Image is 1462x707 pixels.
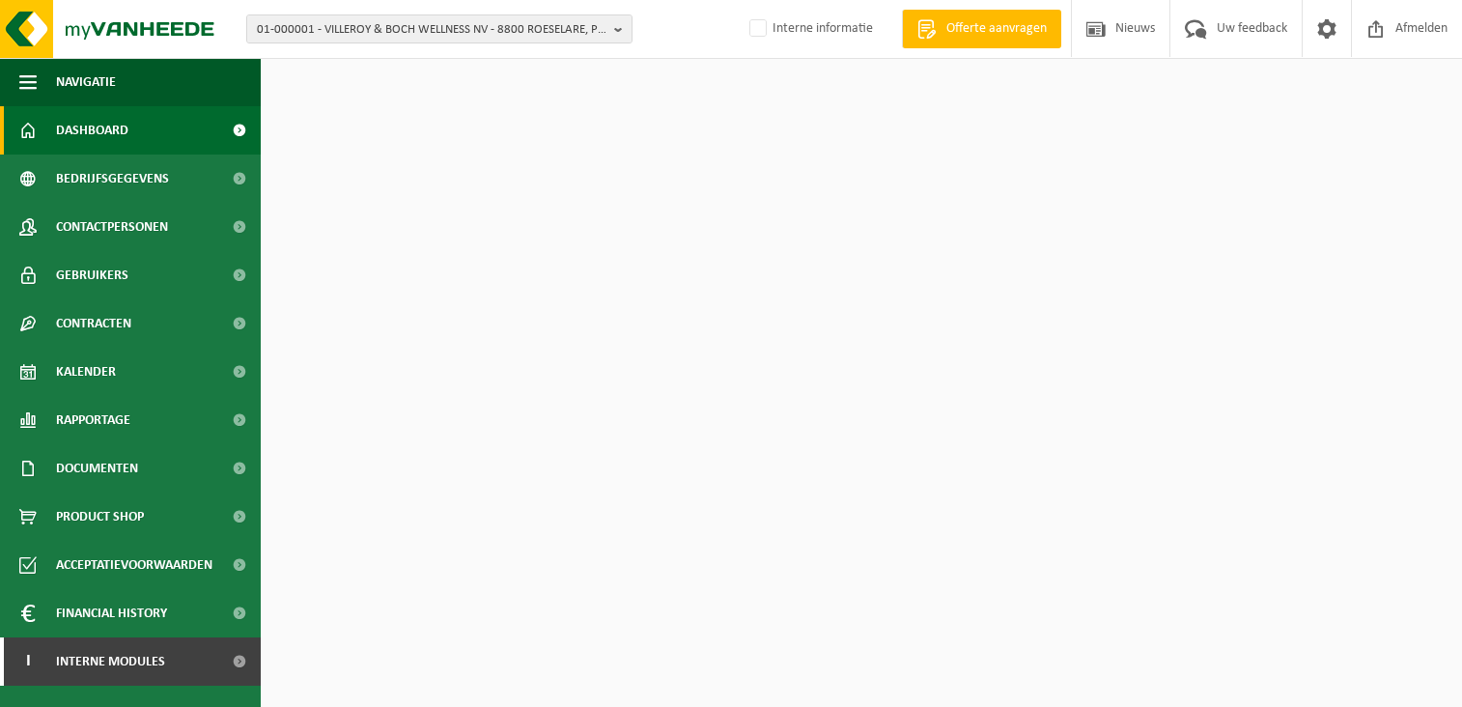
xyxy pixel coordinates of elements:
[56,444,138,493] span: Documenten
[56,589,167,637] span: Financial History
[56,541,212,589] span: Acceptatievoorwaarden
[56,155,169,203] span: Bedrijfsgegevens
[56,493,144,541] span: Product Shop
[56,396,130,444] span: Rapportage
[902,10,1061,48] a: Offerte aanvragen
[56,348,116,396] span: Kalender
[56,106,128,155] span: Dashboard
[257,15,606,44] span: 01-000001 - VILLEROY & BOCH WELLNESS NV - 8800 ROESELARE, POPULIERSTRAAT 1
[942,19,1052,39] span: Offerte aanvragen
[56,58,116,106] span: Navigatie
[56,637,165,686] span: Interne modules
[246,14,633,43] button: 01-000001 - VILLEROY & BOCH WELLNESS NV - 8800 ROESELARE, POPULIERSTRAAT 1
[745,14,873,43] label: Interne informatie
[56,203,168,251] span: Contactpersonen
[56,251,128,299] span: Gebruikers
[19,637,37,686] span: I
[56,299,131,348] span: Contracten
